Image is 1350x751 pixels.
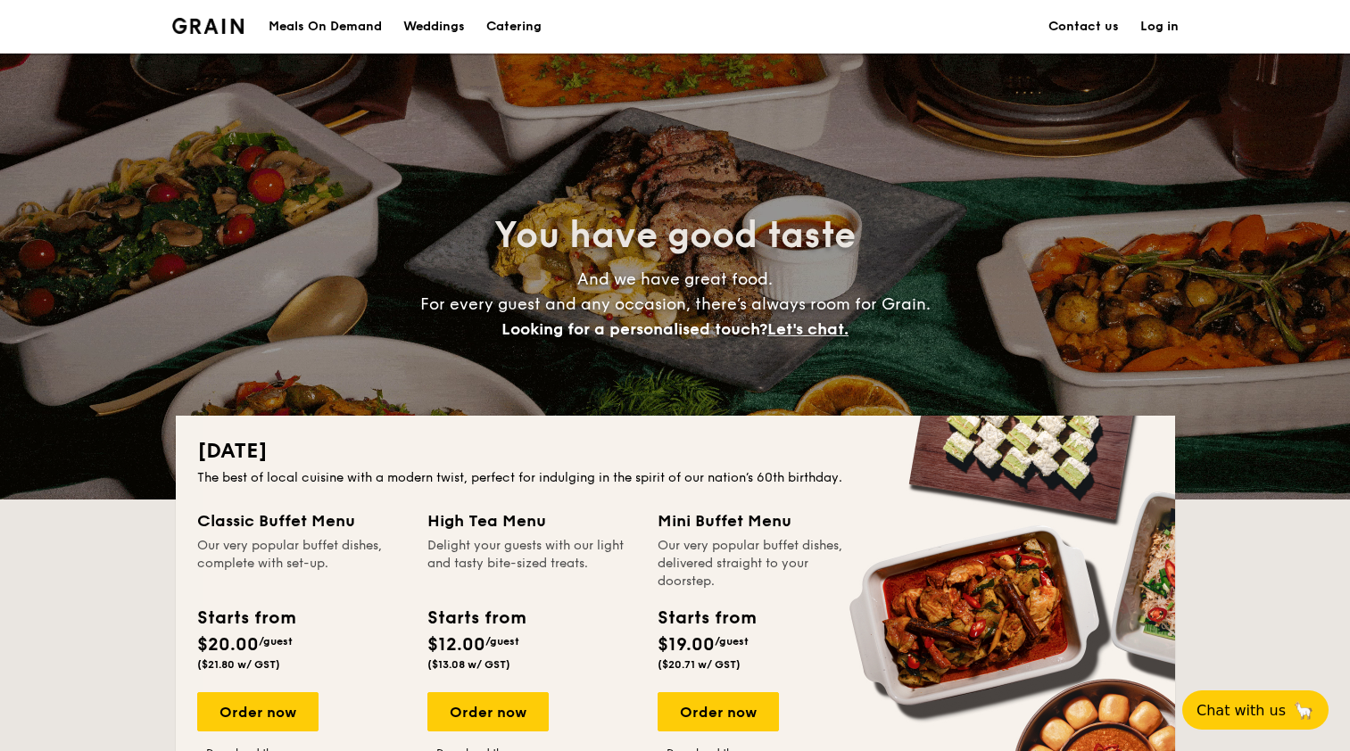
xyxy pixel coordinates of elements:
div: Starts from [658,605,755,631]
span: And we have great food. For every guest and any occasion, there’s always room for Grain. [420,269,931,339]
a: Logotype [172,18,244,34]
span: 🦙 [1293,700,1314,721]
span: $19.00 [658,634,715,656]
span: $12.00 [427,634,485,656]
div: Order now [197,692,319,731]
div: Mini Buffet Menu [658,508,866,533]
div: Starts from [197,605,294,631]
span: $20.00 [197,634,259,656]
h2: [DATE] [197,437,1154,466]
div: Our very popular buffet dishes, delivered straight to your doorstep. [658,537,866,590]
span: /guest [715,635,749,648]
span: Chat with us [1197,702,1286,719]
div: The best of local cuisine with a modern twist, perfect for indulging in the spirit of our nation’... [197,469,1154,487]
span: ($13.08 w/ GST) [427,658,510,671]
span: /guest [485,635,519,648]
img: Grain [172,18,244,34]
span: You have good taste [494,214,856,257]
span: Let's chat. [767,319,849,339]
span: ($20.71 w/ GST) [658,658,741,671]
div: Our very popular buffet dishes, complete with set-up. [197,537,406,590]
span: Looking for a personalised touch? [501,319,767,339]
div: Order now [427,692,549,731]
button: Chat with us🦙 [1182,690,1329,730]
span: /guest [259,635,293,648]
div: Starts from [427,605,525,631]
span: ($21.80 w/ GST) [197,658,280,671]
div: Order now [658,692,779,731]
div: Classic Buffet Menu [197,508,406,533]
div: High Tea Menu [427,508,636,533]
div: Delight your guests with our light and tasty bite-sized treats. [427,537,636,590]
